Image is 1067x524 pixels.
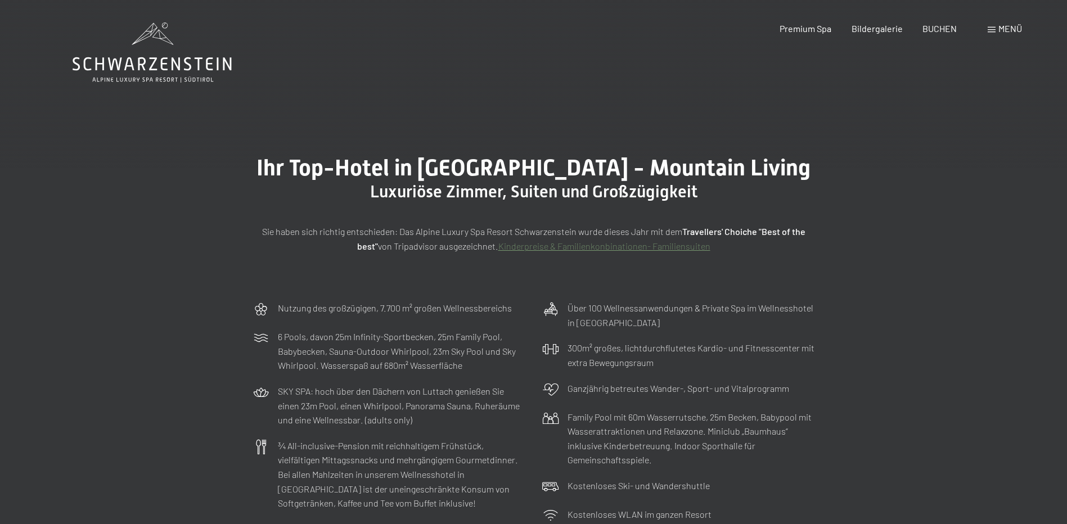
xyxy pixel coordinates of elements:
p: SKY SPA: hoch über den Dächern von Luttach genießen Sie einen 23m Pool, einen Whirlpool, Panorama... [278,384,525,427]
p: Kostenloses WLAN im ganzen Resort [568,507,712,522]
strong: Travellers' Choiche "Best of the best" [357,226,805,251]
p: ¾ All-inclusive-Pension mit reichhaltigem Frühstück, vielfältigen Mittagssnacks und mehrgängigem ... [278,439,525,511]
p: Sie haben sich richtig entschieden: Das Alpine Luxury Spa Resort Schwarzenstein wurde dieses Jahr... [253,224,815,253]
p: Ganzjährig betreutes Wander-, Sport- und Vitalprogramm [568,381,789,396]
span: Menü [998,23,1022,34]
p: Kostenloses Ski- und Wandershuttle [568,478,710,493]
a: Kinderpreise & Familienkonbinationen- Familiensuiten [498,241,710,251]
p: Family Pool mit 60m Wasserrutsche, 25m Becken, Babypool mit Wasserattraktionen und Relaxzone. Min... [568,410,815,467]
span: Ihr Top-Hotel in [GEOGRAPHIC_DATA] - Mountain Living [256,155,811,181]
a: BUCHEN [922,23,957,34]
a: Premium Spa [780,23,831,34]
p: 300m² großes, lichtdurchflutetes Kardio- und Fitnesscenter mit extra Bewegungsraum [568,341,815,369]
a: Bildergalerie [852,23,903,34]
p: Über 100 Wellnessanwendungen & Private Spa im Wellnesshotel in [GEOGRAPHIC_DATA] [568,301,815,329]
p: 6 Pools, davon 25m Infinity-Sportbecken, 25m Family Pool, Babybecken, Sauna-Outdoor Whirlpool, 23... [278,329,525,373]
p: Nutzung des großzügigen, 7.700 m² großen Wellnessbereichs [278,301,512,315]
span: Luxuriöse Zimmer, Suiten und Großzügigkeit [370,182,697,201]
